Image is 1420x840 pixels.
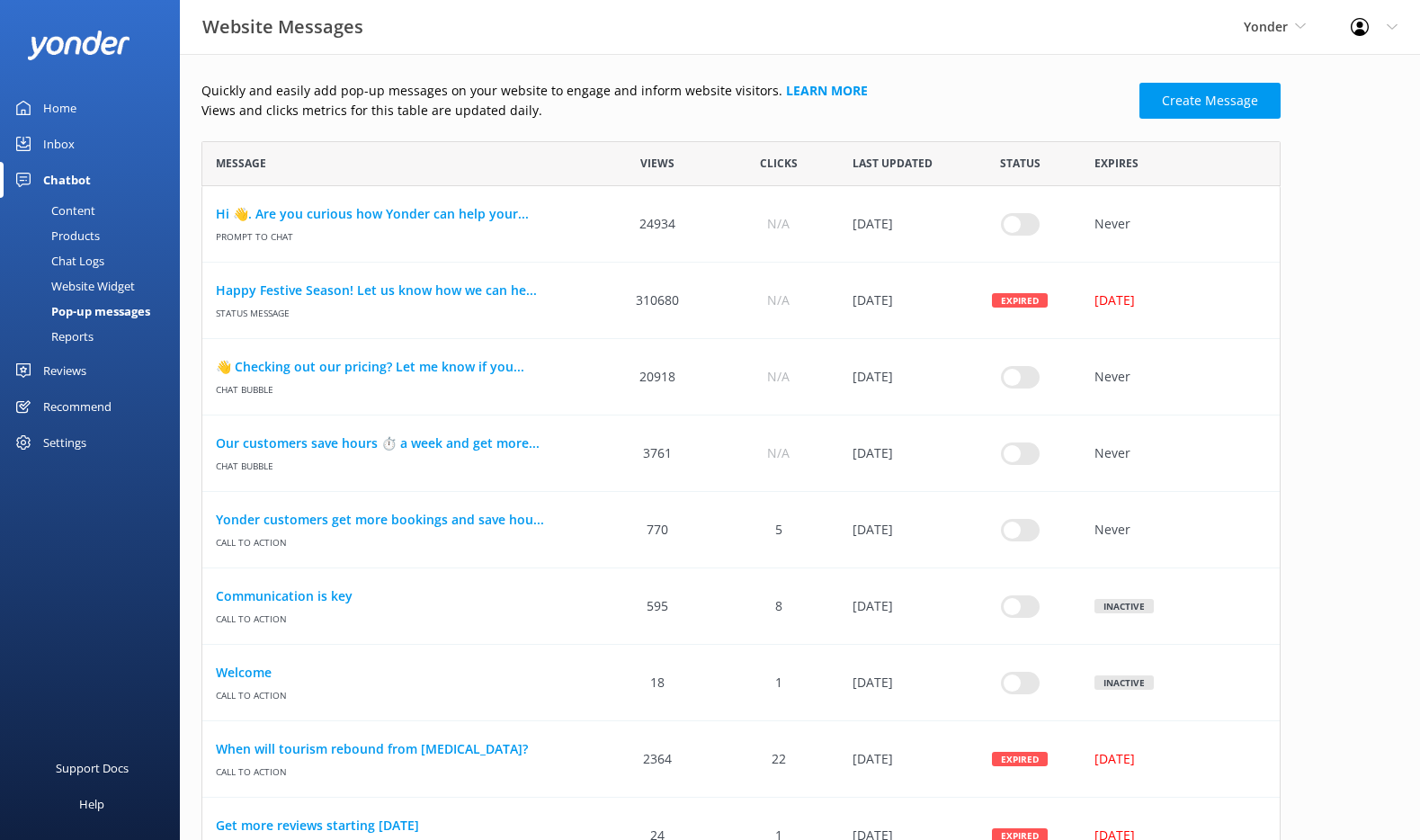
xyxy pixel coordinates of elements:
span: Message [216,155,266,172]
div: Help [79,786,104,822]
a: Reports [11,324,180,349]
a: Hi 👋. Are you curious how Yonder can help your... [216,204,584,224]
div: 8 [718,568,838,645]
span: Chat bubble [216,453,584,472]
div: 11 Dec 2023 [839,263,960,339]
div: Settings [43,424,86,460]
a: Yonder customers get more bookings and save hou... [216,510,584,530]
div: 18 [597,645,718,721]
div: Chat Logs [11,248,104,273]
h3: Website Messages [202,13,363,41]
div: Inactive [1094,599,1154,613]
div: 08 Apr 2020 [839,186,960,263]
span: N/A [767,290,790,310]
p: Quickly and easily add pop-up messages on your website to engage and inform website visitors. [201,81,1129,101]
div: row [201,263,1281,339]
div: 10 Jan 2020 [839,416,960,492]
span: N/A [767,443,790,463]
span: Yonder [1244,18,1288,35]
span: Call to action [216,530,584,549]
a: Products [11,223,180,248]
div: row [201,721,1281,798]
div: 1 [718,645,838,721]
div: row [201,416,1281,492]
div: row [201,186,1281,263]
div: 18 Jul 2023 [839,339,960,416]
div: 08 Apr 2020 [839,568,960,645]
span: Last updated [853,155,933,172]
a: Pop-up messages [11,299,180,324]
div: row [201,339,1281,416]
div: 20918 [597,339,718,416]
span: Expires [1094,155,1139,172]
div: Never [1081,492,1280,568]
span: Call to action [216,683,584,701]
span: Status message [216,300,584,319]
div: row [201,645,1281,721]
a: When will tourism rebound from [MEDICAL_DATA]? [216,739,584,759]
div: 16 Apr 2020 [839,721,960,798]
div: row [201,568,1281,645]
a: Learn more [786,82,868,99]
div: Content [11,198,95,223]
div: Recommend [43,389,112,424]
div: Never [1081,416,1280,492]
a: Get more reviews starting [DATE] [216,816,584,836]
span: Call to action [216,606,584,625]
div: 310680 [597,263,718,339]
span: Status [1000,155,1040,172]
div: 22 [718,721,838,798]
p: Views and clicks metrics for this table are updated daily. [201,101,1129,121]
span: N/A [767,367,790,387]
div: Expired [992,752,1048,766]
div: [DATE] [1094,290,1255,310]
div: Support Docs [56,750,129,786]
div: Reports [11,324,94,349]
a: 👋 Checking out our pricing? Let me know if you... [216,357,584,377]
a: Create Message [1139,83,1281,119]
span: N/A [767,214,790,234]
div: 24934 [597,186,718,263]
div: 04 Feb 2020 [839,492,960,568]
div: 2364 [597,721,718,798]
div: 3761 [597,416,718,492]
div: 595 [597,568,718,645]
div: 08 Apr 2020 [839,645,960,721]
a: Happy Festive Season! Let us know how we can he... [216,281,584,300]
div: Expired [992,293,1048,308]
a: Content [11,198,180,223]
a: Chat Logs [11,248,180,273]
img: yonder-white-logo.png [27,31,130,60]
span: Chat bubble [216,377,584,396]
div: Chatbot [43,162,91,198]
div: Never [1081,186,1280,263]
a: Welcome [216,663,584,683]
span: Prompt to Chat [216,224,584,243]
span: Views [640,155,674,172]
div: 770 [597,492,718,568]
a: Website Widget [11,273,180,299]
a: Our customers save hours ⏱️ a week and get more... [216,433,584,453]
span: Clicks [760,155,798,172]
div: Products [11,223,100,248]
div: Inbox [43,126,75,162]
div: Home [43,90,76,126]
div: [DATE] [1094,749,1255,769]
a: Communication is key [216,586,584,606]
div: 5 [718,492,838,568]
div: row [201,492,1281,568]
div: Reviews [43,353,86,389]
div: Inactive [1094,675,1154,690]
div: Pop-up messages [11,299,150,324]
div: Never [1081,339,1280,416]
span: Call to action [216,759,584,778]
div: Website Widget [11,273,135,299]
